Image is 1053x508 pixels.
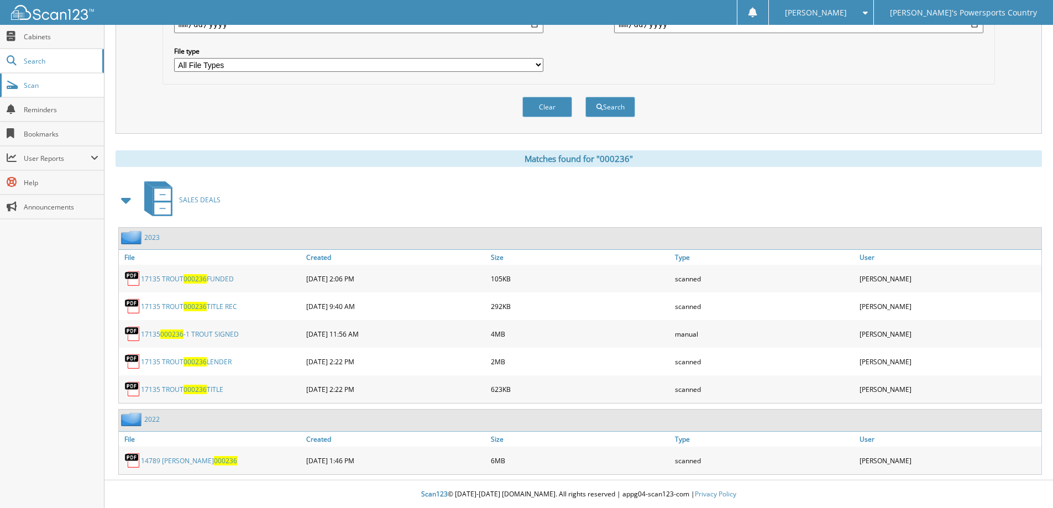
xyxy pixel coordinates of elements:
a: Type [672,250,857,265]
a: SALES DEALS [138,178,221,222]
img: PDF.png [124,381,141,397]
div: [DATE] 9:40 AM [303,295,488,317]
span: Scan123 [421,489,448,499]
img: PDF.png [124,353,141,370]
div: 6MB [488,449,673,472]
a: User [857,250,1041,265]
a: User [857,432,1041,447]
span: 000236 [214,456,237,465]
div: scanned [672,378,857,400]
span: Announcements [24,202,98,212]
span: 000236 [184,302,207,311]
span: Bookmarks [24,129,98,139]
span: 000236 [160,329,184,339]
div: [PERSON_NAME] [857,449,1041,472]
span: 000236 [184,357,207,366]
span: Search [24,56,97,66]
div: 4MB [488,323,673,345]
div: [PERSON_NAME] [857,268,1041,290]
a: 17135000236-1 TROUT SIGNED [141,329,239,339]
div: scanned [672,295,857,317]
img: scan123-logo-white.svg [11,5,94,20]
div: 105KB [488,268,673,290]
iframe: Chat Widget [998,455,1053,508]
span: Scan [24,81,98,90]
img: PDF.png [124,270,141,287]
img: PDF.png [124,298,141,315]
a: Size [488,432,673,447]
div: 2MB [488,350,673,373]
div: 623KB [488,378,673,400]
span: User Reports [24,154,91,163]
a: 17135 TROUT000236TITLE REC [141,302,237,311]
div: scanned [672,449,857,472]
a: File [119,432,303,447]
a: Privacy Policy [695,489,736,499]
button: Clear [522,97,572,117]
a: 14789 [PERSON_NAME]000236 [141,456,237,465]
a: File [119,250,303,265]
a: 17135 TROUT000236FUNDED [141,274,234,284]
div: [DATE] 2:06 PM [303,268,488,290]
img: folder2.png [121,412,144,426]
div: scanned [672,268,857,290]
button: Search [585,97,635,117]
div: [DATE] 1:46 PM [303,449,488,472]
a: 2023 [144,233,160,242]
img: PDF.png [124,452,141,469]
a: Created [303,432,488,447]
a: Size [488,250,673,265]
div: [DATE] 11:56 AM [303,323,488,345]
a: 17135 TROUT000236LENDER [141,357,232,366]
div: [DATE] 2:22 PM [303,378,488,400]
span: [PERSON_NAME]'s Powersports Country [890,9,1037,16]
span: Reminders [24,105,98,114]
div: [DATE] 2:22 PM [303,350,488,373]
div: [PERSON_NAME] [857,378,1041,400]
span: 000236 [184,274,207,284]
a: 2022 [144,415,160,424]
a: Created [303,250,488,265]
div: Matches found for "000236" [116,150,1042,167]
img: PDF.png [124,326,141,342]
label: File type [174,46,543,56]
div: manual [672,323,857,345]
span: Cabinets [24,32,98,41]
div: scanned [672,350,857,373]
span: [PERSON_NAME] [785,9,847,16]
span: SALES DEALS [179,195,221,205]
div: [PERSON_NAME] [857,323,1041,345]
div: © [DATE]-[DATE] [DOMAIN_NAME]. All rights reserved | appg04-scan123-com | [104,481,1053,508]
div: 292KB [488,295,673,317]
img: folder2.png [121,231,144,244]
div: [PERSON_NAME] [857,350,1041,373]
span: Help [24,178,98,187]
span: 000236 [184,385,207,394]
div: [PERSON_NAME] [857,295,1041,317]
a: 17135 TROUT000236TITLE [141,385,223,394]
a: Type [672,432,857,447]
